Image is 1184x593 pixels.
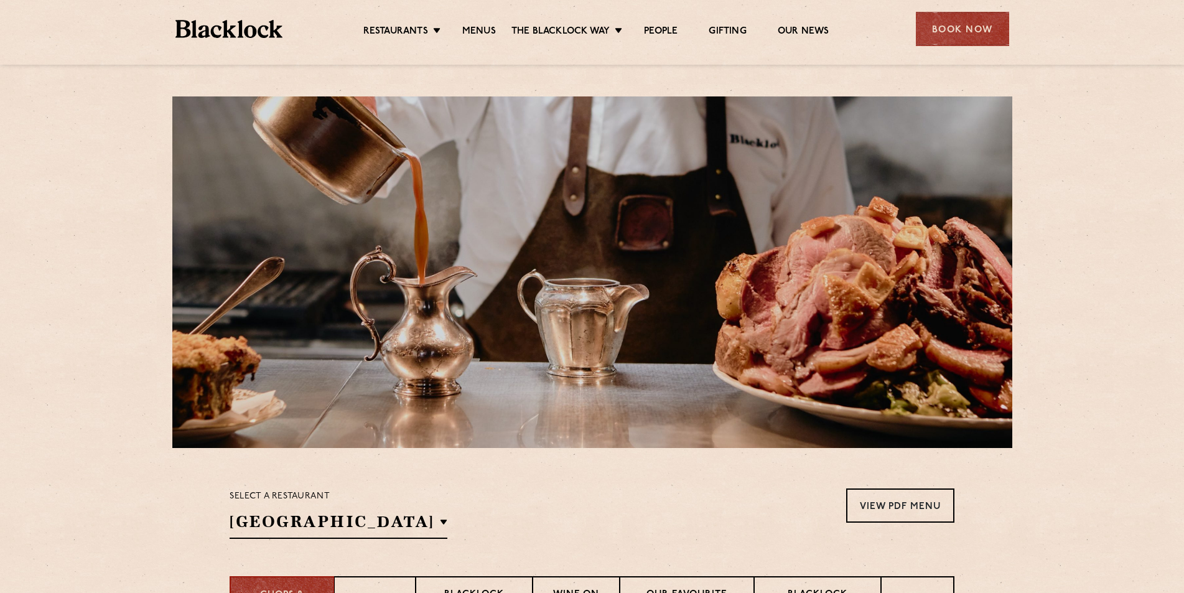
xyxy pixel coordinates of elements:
[230,511,447,539] h2: [GEOGRAPHIC_DATA]
[709,26,746,39] a: Gifting
[778,26,829,39] a: Our News
[230,488,447,505] p: Select a restaurant
[511,26,610,39] a: The Blacklock Way
[644,26,678,39] a: People
[462,26,496,39] a: Menus
[363,26,428,39] a: Restaurants
[175,20,283,38] img: BL_Textured_Logo-footer-cropped.svg
[846,488,954,523] a: View PDF Menu
[916,12,1009,46] div: Book Now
